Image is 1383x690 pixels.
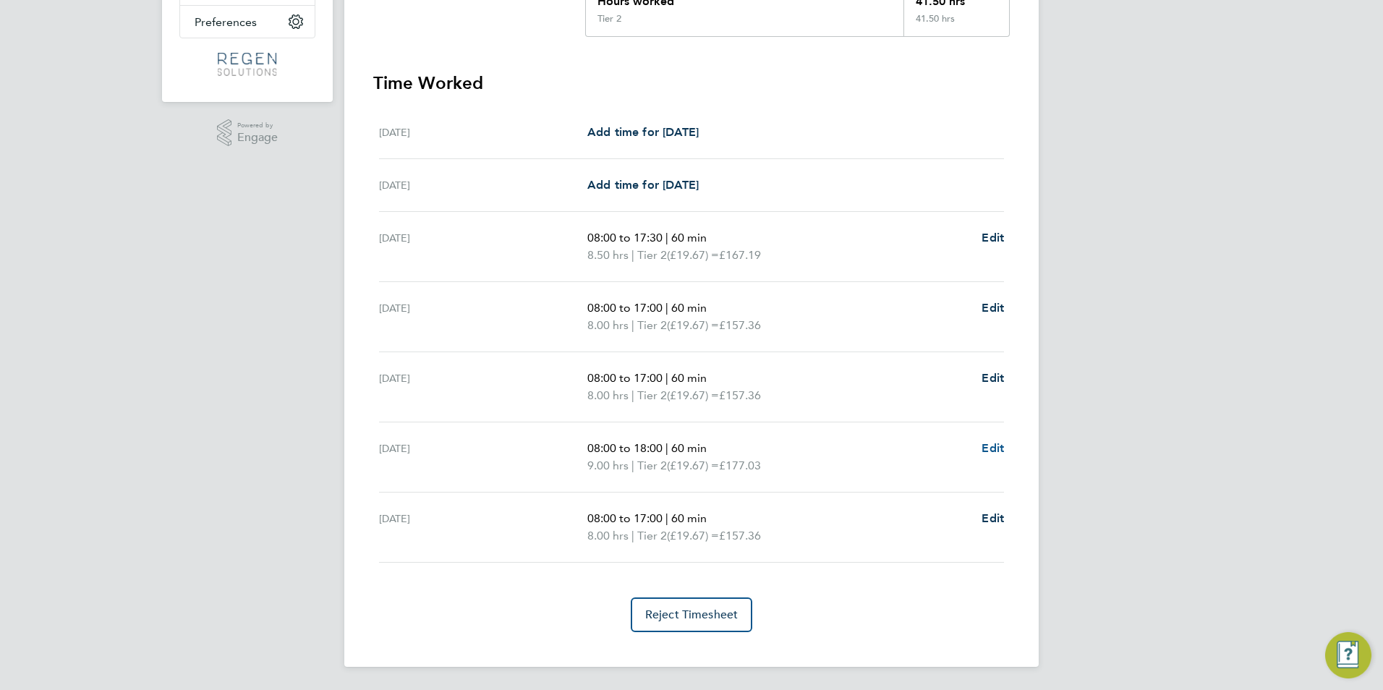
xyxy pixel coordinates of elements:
span: Add time for [DATE] [587,178,699,192]
span: (£19.67) = [667,318,719,332]
span: | [665,371,668,385]
a: Edit [982,440,1004,457]
span: 08:00 to 17:00 [587,371,663,385]
span: 60 min [671,371,707,385]
span: £157.36 [719,529,761,542]
span: 8.00 hrs [587,388,629,402]
img: regensolutions-logo-retina.png [218,53,276,76]
span: | [631,318,634,332]
span: Edit [982,441,1004,455]
span: 9.00 hrs [587,459,629,472]
a: Edit [982,299,1004,317]
span: (£19.67) = [667,388,719,402]
span: 08:00 to 17:30 [587,231,663,244]
a: Add time for [DATE] [587,176,699,194]
div: [DATE] [379,370,587,404]
span: Add time for [DATE] [587,125,699,139]
span: 60 min [671,301,707,315]
span: Engage [237,132,278,144]
div: [DATE] [379,124,587,141]
a: Edit [982,510,1004,527]
span: Tier 2 [637,247,667,264]
span: 8.00 hrs [587,318,629,332]
a: Edit [982,370,1004,387]
div: 41.50 hrs [903,13,1009,36]
div: [DATE] [379,229,587,264]
span: 08:00 to 18:00 [587,441,663,455]
div: [DATE] [379,299,587,334]
span: | [665,301,668,315]
span: | [631,529,634,542]
a: Add time for [DATE] [587,124,699,141]
span: | [665,231,668,244]
h3: Time Worked [373,72,1010,95]
span: | [665,511,668,525]
span: Edit [982,231,1004,244]
span: | [631,248,634,262]
button: Preferences [180,6,315,38]
span: Edit [982,371,1004,385]
div: [DATE] [379,440,587,474]
span: 08:00 to 17:00 [587,301,663,315]
span: 8.00 hrs [587,529,629,542]
span: Tier 2 [637,527,667,545]
span: 8.50 hrs [587,248,629,262]
span: 60 min [671,511,707,525]
span: Preferences [195,15,257,29]
span: Powered by [237,119,278,132]
span: (£19.67) = [667,529,719,542]
span: £157.36 [719,318,761,332]
span: Edit [982,511,1004,525]
span: £167.19 [719,248,761,262]
a: Go to home page [179,53,315,76]
span: Reject Timesheet [645,608,739,622]
span: | [665,441,668,455]
span: | [631,388,634,402]
button: Reject Timesheet [631,597,753,632]
a: Edit [982,229,1004,247]
div: [DATE] [379,176,587,194]
span: Edit [982,301,1004,315]
span: Tier 2 [637,457,667,474]
span: (£19.67) = [667,248,719,262]
span: | [631,459,634,472]
span: (£19.67) = [667,459,719,472]
div: [DATE] [379,510,587,545]
a: Powered byEngage [217,119,278,147]
span: 08:00 to 17:00 [587,511,663,525]
span: £177.03 [719,459,761,472]
div: Tier 2 [597,13,621,25]
span: £157.36 [719,388,761,402]
span: 60 min [671,441,707,455]
span: Tier 2 [637,387,667,404]
button: Engage Resource Center [1325,632,1371,678]
span: Tier 2 [637,317,667,334]
span: 60 min [671,231,707,244]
